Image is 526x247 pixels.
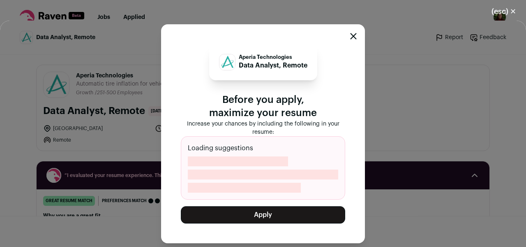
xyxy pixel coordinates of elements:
button: Apply [181,206,345,224]
p: Data Analyst, Remote [239,61,307,70]
img: a324bd88494cb35d2021cc8948a9599bf5fda26fe589a01735de5206f72cf41b.jpg [219,54,235,70]
p: Aperia Technologies [239,54,307,61]
p: Increase your chances by including the following in your resume: [181,120,345,136]
div: Loading suggestions [181,136,345,200]
p: Before you apply, maximize your resume [181,93,345,120]
button: Close modal [482,2,526,21]
button: Close modal [350,33,357,40]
